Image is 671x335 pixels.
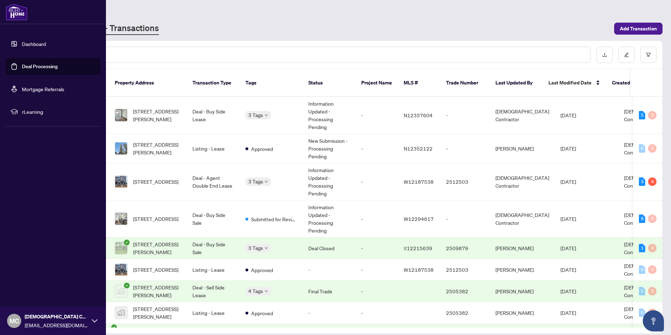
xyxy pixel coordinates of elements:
[440,237,490,259] td: 2509879
[440,163,490,200] td: 2512503
[248,177,263,186] span: 3 Tags
[303,259,356,281] td: -
[404,145,433,152] span: N12352122
[618,47,635,63] button: edit
[10,316,19,326] span: MC
[111,324,117,330] span: check-circle
[187,163,240,200] td: Deal - Agent Double End Lease
[648,111,657,119] div: 0
[303,134,356,163] td: New Submission - Processing Pending
[303,163,356,200] td: Information Updated - Processing Pending
[303,302,356,324] td: -
[440,69,490,97] th: Trade Number
[404,178,434,185] span: W12187538
[133,240,181,256] span: [STREET_ADDRESS][PERSON_NAME]
[490,302,555,324] td: [PERSON_NAME]
[602,52,607,57] span: download
[560,178,576,185] span: [DATE]
[187,281,240,302] td: Deal - Sell Side Lease
[648,144,657,153] div: 0
[490,97,555,134] td: [DEMOGRAPHIC_DATA] Contractor
[251,266,273,274] span: Approved
[490,237,555,259] td: [PERSON_NAME]
[648,287,657,295] div: 0
[115,142,127,154] img: thumbnail-img
[639,177,645,186] div: 3
[614,23,663,35] button: Add Transaction
[648,308,657,317] div: 0
[187,237,240,259] td: Deal - Buy Side Sale
[115,307,127,319] img: thumbnail-img
[356,259,398,281] td: -
[115,213,127,225] img: thumbnail-img
[639,308,645,317] div: 0
[248,244,263,252] span: 3 Tags
[133,107,181,123] span: [STREET_ADDRESS][PERSON_NAME]
[133,215,178,223] span: [STREET_ADDRESS]
[356,281,398,302] td: -
[356,97,398,134] td: -
[490,200,555,237] td: [DEMOGRAPHIC_DATA] Contractor
[440,259,490,281] td: 2512503
[240,69,303,97] th: Tags
[606,69,649,97] th: Created By
[187,302,240,324] td: Listing - Lease
[620,23,657,34] span: Add Transaction
[440,200,490,237] td: -
[115,264,127,276] img: thumbnail-img
[303,237,356,259] td: Deal Closed
[6,4,28,20] img: logo
[133,141,181,156] span: [STREET_ADDRESS][PERSON_NAME]
[133,266,178,274] span: [STREET_ADDRESS]
[115,176,127,188] img: thumbnail-img
[648,244,657,252] div: 0
[560,266,576,273] span: [DATE]
[398,69,440,97] th: MLS #
[639,287,645,295] div: 0
[187,134,240,163] td: Listing - Lease
[639,111,645,119] div: 5
[265,246,268,250] span: down
[548,79,592,87] span: Last Modified Date
[440,97,490,134] td: -
[356,163,398,200] td: -
[560,216,576,222] span: [DATE]
[115,285,127,297] img: thumbnail-img
[560,145,576,152] span: [DATE]
[133,178,178,186] span: [STREET_ADDRESS]
[356,237,398,259] td: -
[356,134,398,163] td: -
[265,180,268,183] span: down
[648,177,657,186] div: 4
[596,47,613,63] button: download
[560,288,576,294] span: [DATE]
[22,63,58,70] a: Deal Processing
[356,200,398,237] td: -
[115,242,127,254] img: thumbnail-img
[251,145,273,153] span: Approved
[265,289,268,293] span: down
[440,134,490,163] td: -
[440,281,490,302] td: 2505382
[560,310,576,316] span: [DATE]
[490,281,555,302] td: [PERSON_NAME]
[109,69,187,97] th: Property Address
[265,113,268,117] span: down
[248,111,263,119] span: 3 Tags
[639,214,645,223] div: 8
[404,266,434,273] span: W12187538
[560,112,576,118] span: [DATE]
[404,216,434,222] span: W12294617
[356,302,398,324] td: -
[303,69,356,97] th: Status
[187,97,240,134] td: Deal - Buy Side Lease
[404,245,432,251] span: X12215639
[440,302,490,324] td: 2505382
[639,265,645,274] div: 0
[25,313,88,321] span: [DEMOGRAPHIC_DATA] Contractor
[648,214,657,223] div: 0
[543,69,606,97] th: Last Modified Date
[187,69,240,97] th: Transaction Type
[490,69,543,97] th: Last Updated By
[133,305,181,321] span: [STREET_ADDRESS][PERSON_NAME]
